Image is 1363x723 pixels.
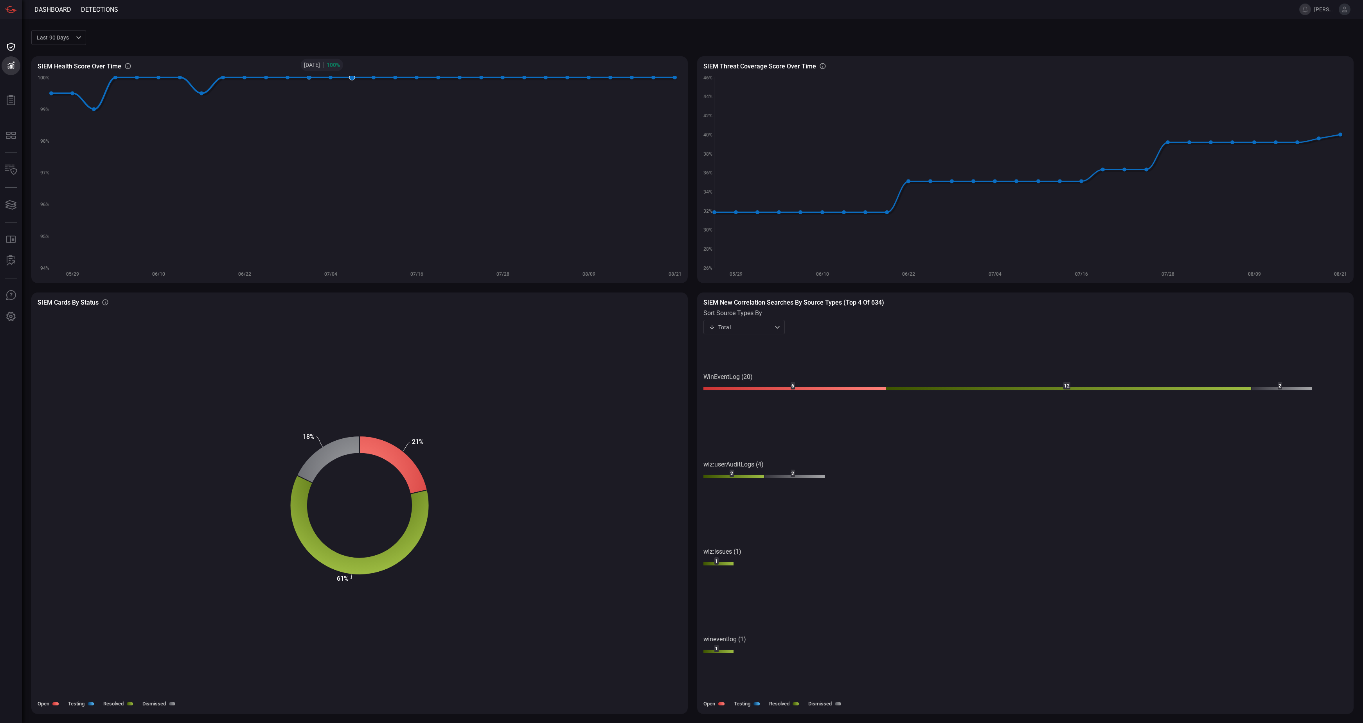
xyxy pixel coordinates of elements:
[1248,271,1261,277] text: 08/09
[715,646,718,651] text: 1
[2,91,20,110] button: Reports
[703,75,712,81] text: 46%
[103,701,124,707] label: Resolved
[989,271,1002,277] text: 07/04
[734,701,750,707] label: Testing
[2,307,20,326] button: Preferences
[703,701,715,707] label: Open
[2,286,20,305] button: Ask Us A Question
[703,373,753,380] text: WinEventLog (20)
[791,471,794,476] text: 2
[703,151,712,157] text: 38%
[152,271,165,277] text: 06/10
[703,548,741,555] text: wiz:issues (1)
[1278,383,1281,389] text: 2
[703,189,712,195] text: 34%
[303,433,315,440] text: 18%
[142,701,166,707] label: Dismissed
[715,558,718,564] text: 1
[2,38,20,56] button: Dashboard
[1162,271,1174,277] text: 07/28
[703,170,712,176] text: 36%
[703,63,816,70] h3: SIEM Threat coverage score over time
[703,635,746,643] text: wineventlog (1)
[324,271,337,277] text: 07/04
[40,202,49,207] text: 96%
[38,63,121,70] h3: SIEM Health Score Over Time
[2,230,20,249] button: Rule Catalog
[1334,271,1347,277] text: 08/21
[703,227,712,233] text: 30%
[68,701,85,707] label: Testing
[703,461,764,468] text: wiz:userAuditLogs (4)
[902,271,915,277] text: 06/22
[38,75,49,81] text: 100%
[2,161,20,179] button: Inventory
[791,383,794,389] text: 6
[703,299,1347,306] h3: SIEM New correlation searches by source types (Top 4 of 634)
[709,323,772,331] div: Total
[583,271,595,277] text: 08/09
[1075,271,1088,277] text: 07/16
[410,271,423,277] text: 07/16
[238,271,251,277] text: 06/22
[38,701,49,707] label: Open
[730,271,743,277] text: 05/29
[703,132,712,138] text: 40%
[2,56,20,75] button: Detections
[816,271,829,277] text: 06/10
[703,246,712,252] text: 28%
[81,6,118,13] span: Detections
[34,6,71,13] span: Dashboard
[1064,383,1070,389] text: 12
[40,138,49,144] text: 98%
[703,309,785,317] label: sort source types by
[669,271,681,277] text: 08/21
[2,196,20,214] button: Cards
[1314,6,1336,13] span: [PERSON_NAME][EMAIL_ADDRESS][PERSON_NAME][DOMAIN_NAME]
[769,701,789,707] label: Resolved
[2,251,20,270] button: ALERT ANALYSIS
[40,234,49,239] text: 95%
[412,438,424,445] text: 21%
[496,271,509,277] text: 07/28
[730,471,733,476] text: 2
[66,271,79,277] text: 05/29
[703,208,712,214] text: 32%
[703,94,712,99] text: 44%
[337,575,349,582] text: 61%
[40,107,49,112] text: 99%
[703,266,712,271] text: 26%
[808,701,832,707] label: Dismissed
[38,299,99,306] h3: SIEM Cards By Status
[2,126,20,145] button: MITRE - Detection Posture
[40,170,49,176] text: 97%
[37,34,74,41] p: Last 90 days
[703,113,712,118] text: 42%
[40,266,49,271] text: 94%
